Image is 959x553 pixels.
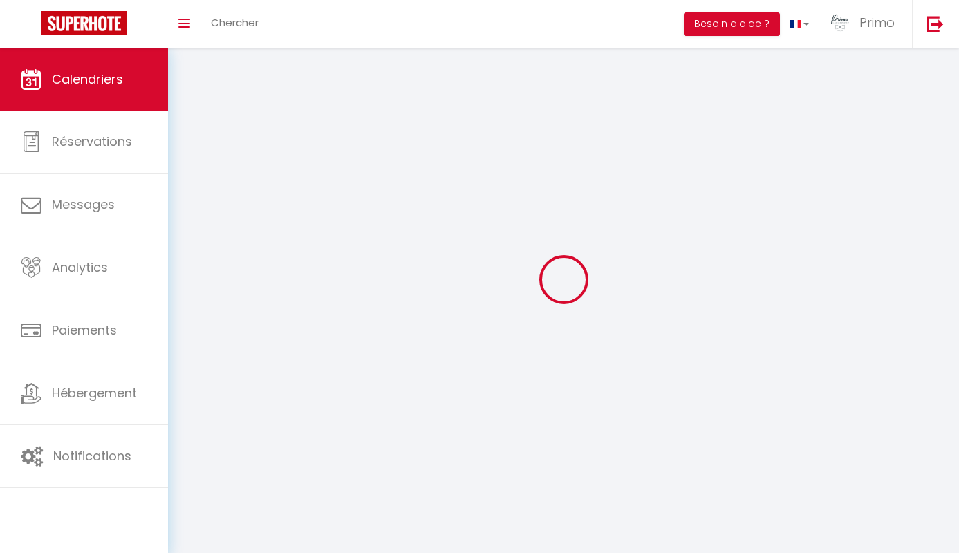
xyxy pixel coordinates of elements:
[52,259,108,276] span: Analytics
[927,15,944,32] img: logout
[41,11,127,35] img: Super Booking
[52,384,137,402] span: Hébergement
[859,14,895,31] span: Primo
[684,12,780,36] button: Besoin d'aide ?
[211,15,259,30] span: Chercher
[52,71,123,88] span: Calendriers
[52,133,132,150] span: Réservations
[830,12,850,33] img: ...
[52,321,117,339] span: Paiements
[53,447,131,465] span: Notifications
[52,196,115,213] span: Messages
